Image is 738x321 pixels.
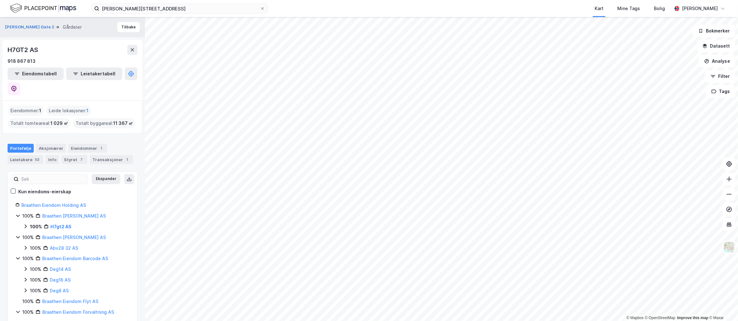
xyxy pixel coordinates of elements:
div: Transaksjoner [90,155,133,164]
button: Ekspander [92,174,120,184]
div: Leietakere [8,155,43,164]
div: Totalt byggareal : [73,118,135,128]
input: Søk [19,174,88,184]
div: 100% [30,244,41,252]
div: 100% [30,266,41,273]
div: Styret [61,155,87,164]
div: 100% [22,234,34,241]
span: 1 [39,107,41,114]
a: Deg14 AS [50,266,71,272]
div: Totalt tomteareal : [8,118,71,128]
div: 100% [22,255,34,262]
div: Kart [595,5,603,12]
div: 100% [30,276,41,284]
div: 53 [34,156,41,163]
span: 1 029 ㎡ [50,120,68,127]
a: Braathen Eiendom Barcode AS [42,256,108,261]
div: 918 867 813 [8,57,36,65]
button: Bokmerker [693,25,735,37]
button: [PERSON_NAME] Gate 2 [5,24,55,30]
a: Braathen Eiendom Forvaltning AS [42,309,114,315]
button: Datasett [697,40,735,52]
button: Tilbake [117,22,140,32]
a: Deg8 AS [50,288,69,293]
div: Aksjonærer [36,144,66,153]
div: 100% [22,298,34,305]
button: Leietakertabell [66,67,122,80]
div: 100% [30,287,41,295]
a: Deg16 AS [50,277,71,283]
div: H7GT2 AS [8,45,39,55]
div: 100% [30,223,42,231]
a: Abv28 32 AS [50,245,78,251]
a: OpenStreetMap [645,316,676,320]
div: Eiendommer [68,144,107,153]
a: Braathen Eiendom Holding AS [21,202,86,208]
div: Eiendommer : [8,106,44,116]
div: 100% [22,212,34,220]
div: 7 [78,156,85,163]
a: Improve this map [677,316,708,320]
a: Mapbox [626,316,644,320]
button: Tags [706,85,735,98]
a: Braathen [PERSON_NAME] AS [42,213,106,219]
button: Eiendomstabell [8,67,64,80]
div: Mine Tags [617,5,640,12]
span: 1 [86,107,89,114]
a: Braathen Eiendom Flyt AS [42,299,98,304]
img: logo.f888ab2527a4732fd821a326f86c7f29.svg [10,3,76,14]
span: 11 367 ㎡ [113,120,133,127]
div: Kun eiendoms-eierskap [18,188,71,196]
div: 1 [124,156,130,163]
div: 100% [22,308,34,316]
div: Portefølje [8,144,34,153]
div: Leide lokasjoner : [46,106,91,116]
img: Z [723,241,735,253]
div: Gårdeier [63,23,82,31]
div: Bolig [654,5,665,12]
div: Kontrollprogram for chat [706,291,738,321]
iframe: Chat Widget [706,291,738,321]
input: Søk på adresse, matrikkel, gårdeiere, leietakere eller personer [99,4,260,13]
div: Info [46,155,59,164]
button: Filter [705,70,735,83]
div: [PERSON_NAME] [682,5,718,12]
div: 1 [98,145,105,151]
button: Analyse [699,55,735,67]
a: H7gt2 AS [50,224,72,229]
a: Braathen [PERSON_NAME] AS [42,235,106,240]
